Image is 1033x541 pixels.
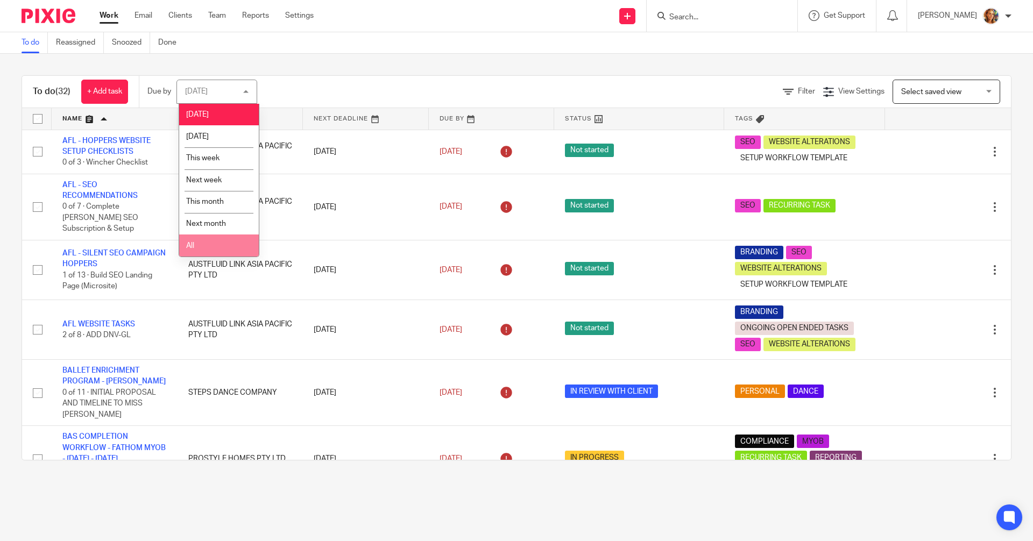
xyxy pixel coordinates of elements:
[440,455,462,462] span: [DATE]
[303,426,429,492] td: [DATE]
[178,240,303,300] td: AUSTFLUID LINK ASIA PACIFIC PTY LTD
[62,181,138,200] a: AFL - SEO RECOMMENDATIONS
[303,360,429,426] td: [DATE]
[186,154,220,162] span: This week
[62,367,166,385] a: BALLET ENRICHMENT PROGRAM - [PERSON_NAME]
[763,136,855,149] span: WEBSITE ALTERATIONS
[178,300,303,360] td: AUSTFLUID LINK ASIA PACIFIC PTY LTD
[440,266,462,274] span: [DATE]
[797,435,829,448] span: MYOB
[81,80,128,104] a: + Add task
[178,130,303,174] td: AUSTFLUID LINK ASIA PACIFIC PTY LTD
[303,300,429,360] td: [DATE]
[735,246,783,259] span: BRANDING
[735,338,761,351] span: SEO
[22,32,48,53] a: To do
[55,87,70,96] span: (32)
[763,338,855,351] span: WEBSITE ALTERATIONS
[735,116,753,122] span: Tags
[735,262,827,275] span: WEBSITE ALTERATIONS
[185,88,208,95] div: [DATE]
[565,322,614,335] span: Not started
[763,199,836,212] span: RECURRING TASK
[62,250,166,268] a: AFL - SILENT SEO CAMPAIGN HOPPERS
[178,360,303,426] td: STEPS DANCE COMPANY
[62,203,138,233] span: 0 of 7 · Complete [PERSON_NAME] SEO Subscription & Setup
[158,32,185,53] a: Done
[440,203,462,211] span: [DATE]
[56,32,104,53] a: Reassigned
[62,159,148,166] span: 0 of 3 · Wincher Checklist
[186,220,226,227] span: Next month
[798,88,815,95] span: Filter
[565,262,614,275] span: Not started
[565,385,658,398] span: IN REVIEW WITH CLIENT
[788,385,824,398] span: DANCE
[186,133,209,140] span: [DATE]
[62,389,156,418] span: 0 of 11 · INITIAL PROPOSAL AND TIMELINE TO MISS [PERSON_NAME]
[100,10,118,21] a: Work
[186,111,209,118] span: [DATE]
[565,199,614,212] span: Not started
[186,176,222,184] span: Next week
[178,174,303,240] td: AUSTFLUID LINK ASIA PACIFIC PTY LTD
[982,8,1000,25] img: Avatar.png
[786,246,812,259] span: SEO
[303,240,429,300] td: [DATE]
[810,451,862,464] span: REPORTING
[735,278,853,291] span: SETUP WORKFLOW TEMPLATE
[62,272,152,290] span: 1 of 13 · Build SEO Landing Page (Microsite)
[918,10,977,21] p: [PERSON_NAME]
[303,174,429,240] td: [DATE]
[735,435,794,448] span: COMPLIANCE
[303,130,429,174] td: [DATE]
[735,136,761,149] span: SEO
[440,326,462,333] span: [DATE]
[208,10,226,21] a: Team
[735,199,761,212] span: SEO
[565,451,624,464] span: IN PROGRESS
[33,86,70,97] h1: To do
[178,426,303,492] td: PROSTYLE HOMES PTY LTD
[735,305,783,319] span: BRANDING
[440,389,462,396] span: [DATE]
[824,12,865,19] span: Get Support
[285,10,314,21] a: Settings
[62,433,166,462] a: BAS COMPLETION WORKFLOW - FATHOM MYOB - [DATE] - [DATE]
[62,321,135,328] a: AFL WEBSITE TASKS
[22,9,75,23] img: Pixie
[62,137,151,155] a: AFL - HOPPERS WEBSITE SETUP CHECKLISTS
[62,331,131,339] span: 2 of 8 · ADD DNV-GL
[168,10,192,21] a: Clients
[735,385,785,398] span: PERSONAL
[242,10,269,21] a: Reports
[135,10,152,21] a: Email
[838,88,885,95] span: View Settings
[186,242,194,250] span: All
[186,198,224,205] span: This month
[112,32,150,53] a: Snoozed
[735,322,854,335] span: ONGOING OPEN ENDED TASKS
[565,144,614,157] span: Not started
[735,152,853,165] span: SETUP WORKFLOW TEMPLATE
[901,88,961,96] span: Select saved view
[735,451,807,464] span: RECURRING TASK
[440,148,462,155] span: [DATE]
[147,86,171,97] p: Due by
[668,13,765,23] input: Search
